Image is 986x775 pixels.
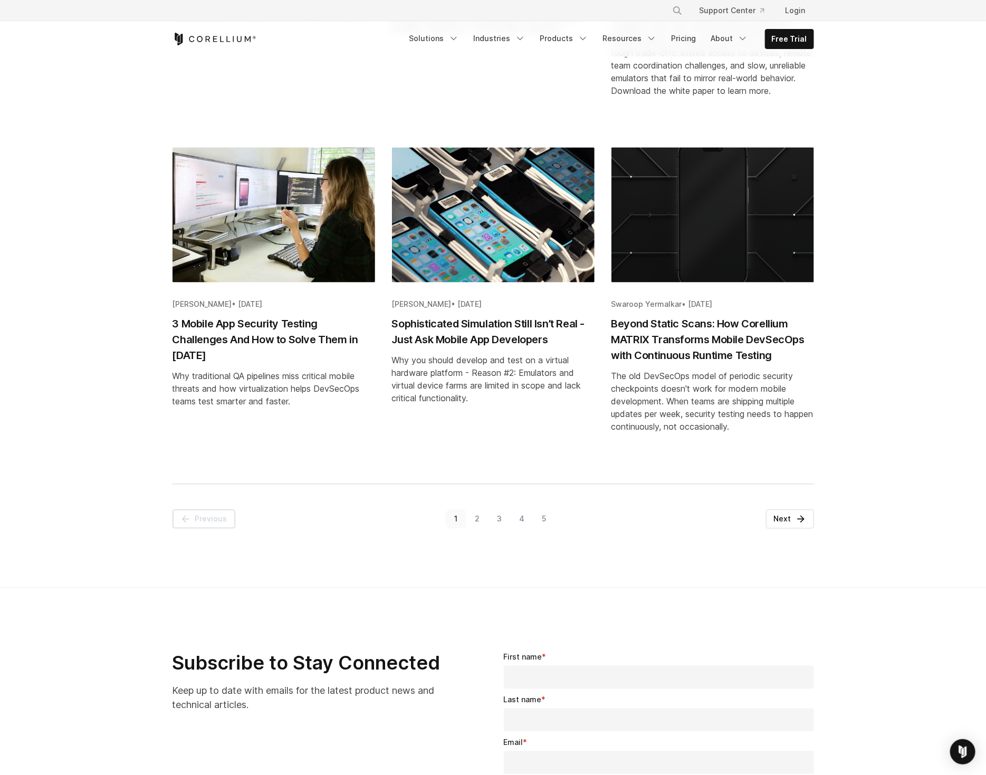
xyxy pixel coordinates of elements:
[173,33,256,45] a: Corellium Home
[705,29,754,48] a: About
[392,148,595,467] a: Blog post summary: Sophisticated Simulation Still Isn’t Real - Just Ask Mobile App Developers
[950,739,975,764] div: Open Intercom Messenger
[777,1,814,20] a: Login
[467,29,532,48] a: Industries
[173,370,375,408] div: Why traditional QA pipelines miss critical mobile threats and how virtualization helps DevSecOps ...
[173,684,443,712] p: Keep up to date with emails for the latest product news and technical articles.
[403,29,465,48] a: Solutions
[466,510,489,529] a: Go to Page 2
[173,510,814,529] nav: Pagination
[489,510,511,529] a: Go to Page 3
[504,738,523,747] span: Email
[611,300,682,309] span: Swaroop Yermalkar
[691,1,773,20] a: Support Center
[173,316,375,364] h2: 3 Mobile App Security Testing Challenges And How to Solve Them in [DATE]
[173,148,375,467] a: Blog post summary: 3 Mobile App Security Testing Challenges And How to Solve Them in 2025
[611,299,814,310] div: •
[534,29,595,48] a: Products
[403,29,814,49] div: Navigation Menu
[173,148,375,283] img: 3 Mobile App Security Testing Challenges And How to Solve Them in 2025
[665,29,703,48] a: Pricing
[511,510,533,529] a: Go to Page 4
[238,300,263,309] span: [DATE]
[392,148,595,283] img: Sophisticated Simulation Still Isn’t Real - Just Ask Mobile App Developers
[611,316,814,364] h2: Beyond Static Scans: How Corellium MATRIX Transforms Mobile DevSecOps with Continuous Runtime Tes...
[458,300,482,309] span: [DATE]
[659,1,814,20] div: Navigation Menu
[504,695,542,704] span: Last name
[504,653,542,662] span: First name
[668,1,687,20] button: Search
[611,370,814,433] div: The old DevSecOps model of periodic security checkpoints doesn't work for modern mobile developme...
[173,299,375,310] div: •
[173,652,443,675] h2: Subscribe to Stay Connected
[392,299,595,310] div: •
[766,510,814,529] a: Next
[533,510,555,529] a: Go to Page 5
[392,354,595,405] div: Why you should develop and test on a virtual hardware platform - Reason #2: Emulators and virtual...
[597,29,663,48] a: Resources
[765,30,813,49] a: Free Trial
[688,300,713,309] span: [DATE]
[392,316,595,348] h2: Sophisticated Simulation Still Isn’t Real - Just Ask Mobile App Developers
[611,148,814,467] a: Blog post summary: Beyond Static Scans: How Corellium MATRIX Transforms Mobile DevSecOps with Con...
[611,148,814,283] img: Beyond Static Scans: How Corellium MATRIX Transforms Mobile DevSecOps with Continuous Runtime Tes...
[173,300,232,309] span: [PERSON_NAME]
[446,510,466,529] a: Go to Page 1
[392,300,452,309] span: [PERSON_NAME]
